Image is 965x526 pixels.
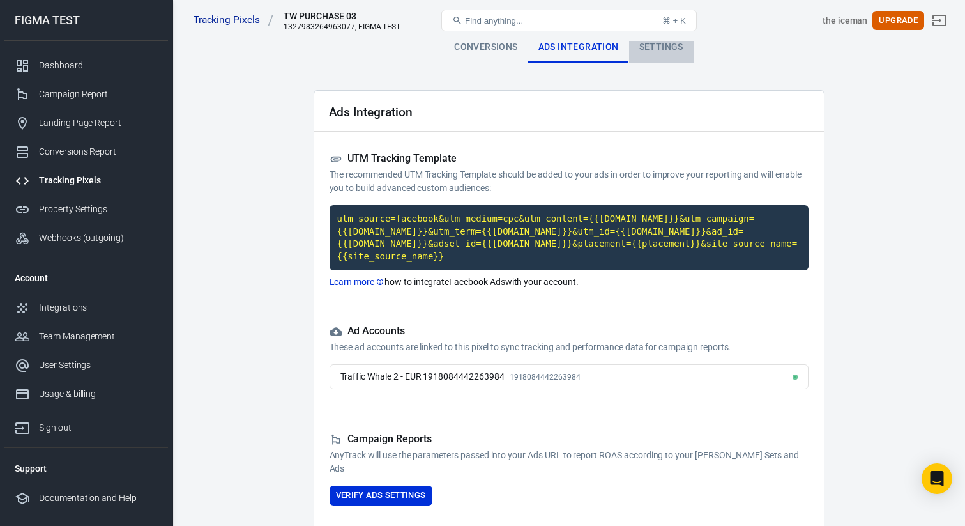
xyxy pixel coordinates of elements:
button: Upgrade [872,11,924,31]
div: Dashboard [39,59,158,72]
li: Support [4,453,168,484]
a: Tracking Pixels [4,166,168,195]
p: AnyTrack will use the parameters passed into your Ads URL to report ROAS according to your [PERSO... [330,449,809,476]
span: Find anything... [465,16,523,26]
a: Campaign Report [4,80,168,109]
span: 1918084442263984 [510,373,581,382]
h5: UTM Tracking Template [330,152,809,166]
li: Account [4,263,168,293]
div: Campaign Report [39,88,158,101]
div: Conversions [444,32,528,63]
h5: Campaign Reports [330,433,809,446]
div: Documentation and Help [39,491,158,505]
div: TW PURCHASE 03 [284,10,400,22]
a: Landing Page Report [4,109,168,137]
div: Account id: JmPUGmOR [823,14,868,27]
a: User Settings [4,351,168,380]
button: Find anything...⌘ + K [441,10,697,31]
a: Usage & billing [4,380,168,408]
div: Settings [629,32,694,63]
a: Dashboard [4,51,168,80]
p: These ad accounts are linked to this pixel to sync tracking and performance data for campaign rep... [330,341,809,354]
div: Landing Page Report [39,116,158,130]
div: Tracking Pixels [39,174,158,187]
code: Click to copy [330,205,809,270]
div: Usage & billing [39,387,158,401]
div: Traffic Whale 2 - EUR 1918084442263984 [340,370,505,383]
a: Conversions Report [4,137,168,166]
a: Team Management [4,322,168,351]
div: 1327983264963077, FIGMA TEST [284,22,400,31]
a: Sign out [4,408,168,442]
h5: Ad Accounts [330,325,809,338]
div: Integrations [39,301,158,314]
a: Integrations [4,293,168,322]
a: Learn more [330,275,385,289]
div: ⌘ + K [662,16,686,26]
a: Tracking Pixels [194,13,274,27]
div: Property Settings [39,203,158,216]
div: Sign out [39,421,158,435]
div: Team Management [39,330,158,343]
div: Conversions Report [39,145,158,159]
p: The recommended UTM Tracking Template should be added to your ads in order to improve your report... [330,168,809,195]
button: Verify Ads Settings [330,486,432,506]
div: FIGMA TEST [4,15,168,26]
div: Open Intercom Messenger [922,463,952,494]
a: Property Settings [4,195,168,224]
div: User Settings [39,359,158,372]
a: Sign out [924,5,955,36]
div: Webhooks (outgoing) [39,231,158,245]
div: Ads Integration [528,32,629,63]
p: how to integrate Facebook Ads with your account. [330,275,809,289]
a: Webhooks (outgoing) [4,224,168,252]
h2: Ads Integration [329,105,413,119]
